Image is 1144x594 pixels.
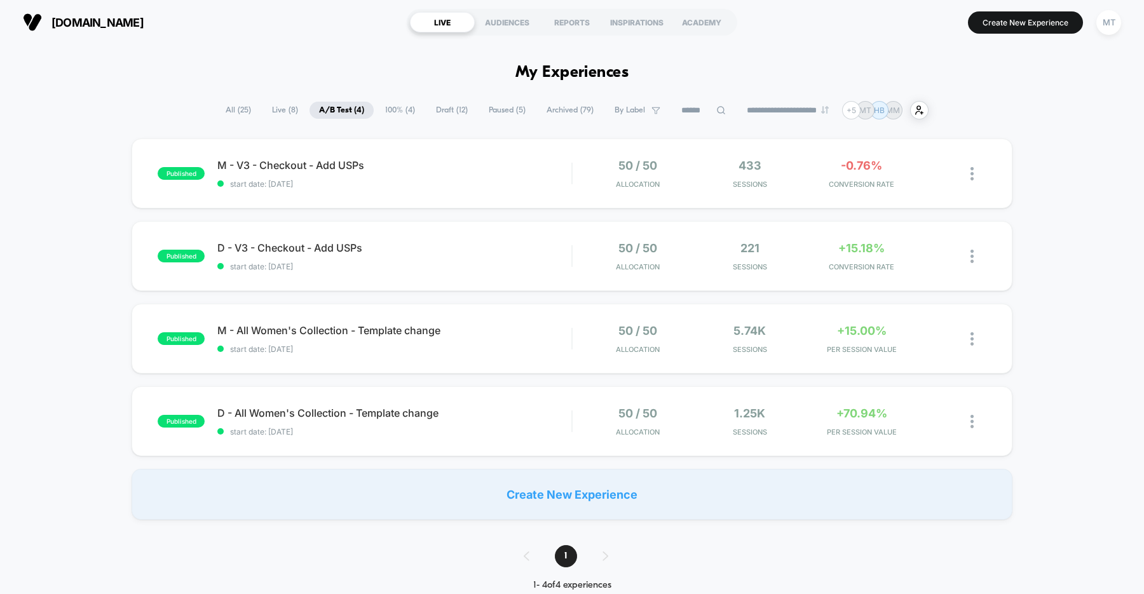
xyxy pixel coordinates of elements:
span: M - All Women's Collection - Template change [217,324,571,337]
img: close [970,415,974,428]
div: 1 - 4 of 4 experiences [511,580,634,591]
span: Allocation [616,345,660,354]
span: [DOMAIN_NAME] [51,16,144,29]
span: 1 [555,545,577,567]
div: ACADEMY [669,12,734,32]
span: Allocation [616,180,660,189]
span: Draft ( 12 ) [426,102,477,119]
span: 1.25k [734,407,765,420]
span: 50 / 50 [618,241,657,255]
img: end [821,106,829,114]
span: start date: [DATE] [217,179,571,189]
span: 433 [739,159,761,172]
span: published [158,415,205,428]
span: 50 / 50 [618,407,657,420]
span: +70.94% [836,407,887,420]
p: MT [859,105,871,115]
div: MT [1096,10,1121,35]
span: Sessions [697,345,803,354]
span: 100% ( 4 ) [376,102,425,119]
span: M - V3 - Checkout - Add USPs [217,159,571,172]
span: Allocation [616,428,660,436]
span: -0.76% [841,159,882,172]
span: D - All Women's Collection - Template change [217,407,571,419]
span: start date: [DATE] [217,344,571,354]
span: 5.74k [733,324,766,337]
span: 50 / 50 [618,324,657,337]
span: A/B Test ( 4 ) [310,102,374,119]
span: Archived ( 79 ) [537,102,603,119]
div: + 5 [842,101,861,119]
span: start date: [DATE] [217,262,571,271]
div: Create New Experience [132,469,1012,520]
div: INSPIRATIONS [604,12,669,32]
span: By Label [615,105,645,115]
span: D - V3 - Checkout - Add USPs [217,241,571,254]
p: MM [886,105,900,115]
span: 50 / 50 [618,159,657,172]
div: REPORTS [540,12,604,32]
p: HB [874,105,885,115]
span: All ( 25 ) [216,102,261,119]
span: Paused ( 5 ) [479,102,535,119]
img: close [970,332,974,346]
span: Sessions [697,262,803,271]
img: close [970,250,974,263]
span: published [158,250,205,262]
img: Visually logo [23,13,42,32]
span: PER SESSION VALUE [809,345,915,354]
span: Live ( 8 ) [262,102,308,119]
h1: My Experiences [515,64,629,82]
span: Allocation [616,262,660,271]
button: [DOMAIN_NAME] [19,12,147,32]
span: CONVERSION RATE [809,180,915,189]
span: published [158,332,205,345]
span: Sessions [697,180,803,189]
button: MT [1093,10,1125,36]
div: AUDIENCES [475,12,540,32]
span: Sessions [697,428,803,436]
img: close [970,167,974,180]
button: Create New Experience [968,11,1083,34]
span: 221 [740,241,759,255]
span: published [158,167,205,180]
span: +15.18% [838,241,885,255]
span: +15.00% [837,324,887,337]
span: PER SESSION VALUE [809,428,915,436]
span: start date: [DATE] [217,427,571,436]
span: CONVERSION RATE [809,262,915,271]
div: LIVE [410,12,475,32]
